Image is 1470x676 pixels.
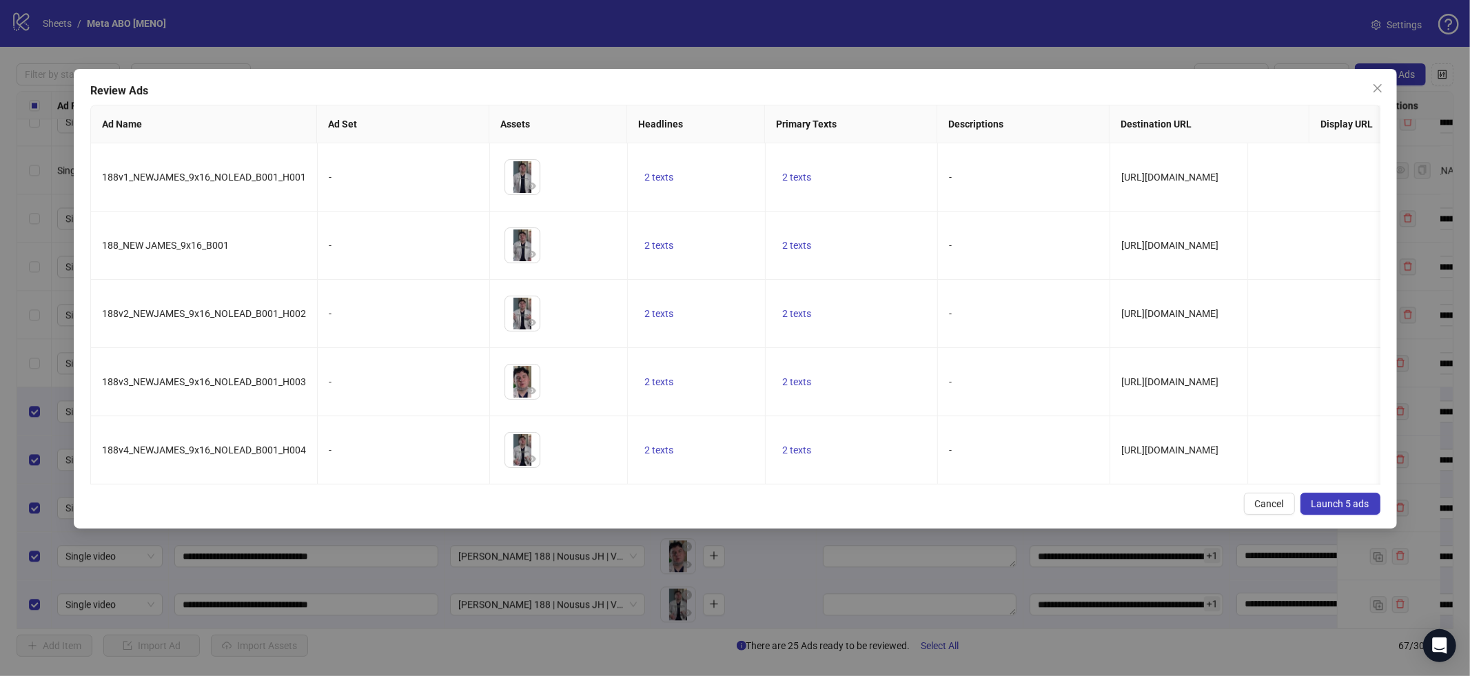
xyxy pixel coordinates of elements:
button: Preview [523,178,540,194]
span: [URL][DOMAIN_NAME] [1121,376,1218,387]
button: 2 texts [777,373,817,390]
span: eye [527,181,536,191]
span: 2 texts [782,172,811,183]
span: eye [527,318,536,327]
span: [URL][DOMAIN_NAME] [1121,172,1218,183]
span: - [949,240,952,251]
span: 2 texts [782,376,811,387]
button: Preview [523,246,540,263]
div: - [329,238,478,253]
button: Preview [523,451,540,467]
span: 2 texts [644,240,673,251]
img: Asset 1 [505,160,540,194]
button: 2 texts [639,373,679,390]
button: 2 texts [639,442,679,458]
th: Descriptions [937,105,1110,143]
button: Preview [523,314,540,331]
span: 2 texts [782,240,811,251]
div: - [329,442,478,458]
img: Asset 1 [505,365,540,399]
th: Display URL [1309,105,1447,143]
span: eye [527,386,536,396]
img: Asset 1 [505,228,540,263]
span: 188_NEW JAMES_9x16_B001 [102,240,229,251]
span: 188v4_NEWJAMES_9x16_NOLEAD_B001_H004 [102,444,306,455]
span: - [949,308,952,319]
span: 2 texts [644,308,673,319]
span: 188v1_NEWJAMES_9x16_NOLEAD_B001_H001 [102,172,306,183]
div: - [329,170,478,185]
button: 2 texts [777,237,817,254]
span: eye [527,249,536,259]
th: Ad Set [317,105,489,143]
div: - [329,306,478,321]
th: Destination URL [1110,105,1309,143]
button: Cancel [1243,493,1294,515]
img: Asset 1 [505,433,540,467]
div: Open Intercom Messenger [1423,629,1456,662]
button: 2 texts [777,169,817,185]
span: 2 texts [644,444,673,455]
button: 2 texts [639,305,679,322]
th: Primary Texts [765,105,937,143]
span: - [949,444,952,455]
button: 2 texts [639,169,679,185]
span: 188v2_NEWJAMES_9x16_NOLEAD_B001_H002 [102,308,306,319]
button: 2 texts [639,237,679,254]
span: Cancel [1254,498,1283,509]
span: 2 texts [782,444,811,455]
th: Assets [489,105,627,143]
span: 2 texts [782,308,811,319]
img: Asset 1 [505,296,540,331]
span: - [949,172,952,183]
span: [URL][DOMAIN_NAME] [1121,240,1218,251]
span: [URL][DOMAIN_NAME] [1121,308,1218,319]
th: Headlines [627,105,765,143]
div: - [329,374,478,389]
button: Preview [523,382,540,399]
span: [URL][DOMAIN_NAME] [1121,444,1218,455]
button: Close [1366,77,1388,99]
button: 2 texts [777,442,817,458]
span: 2 texts [644,376,673,387]
span: close [1371,83,1382,94]
span: 2 texts [644,172,673,183]
span: - [949,376,952,387]
th: Ad Name [91,105,317,143]
span: eye [527,454,536,464]
button: Launch 5 ads [1300,493,1380,515]
span: Launch 5 ads [1311,498,1369,509]
div: Review Ads [90,83,1380,99]
button: 2 texts [777,305,817,322]
span: 188v3_NEWJAMES_9x16_NOLEAD_B001_H003 [102,376,306,387]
